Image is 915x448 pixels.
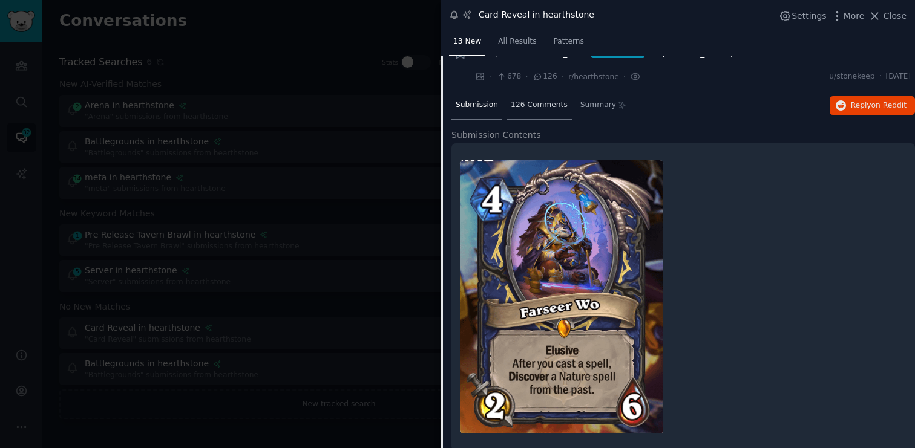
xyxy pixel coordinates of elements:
[562,70,564,83] span: ·
[533,71,557,82] span: 126
[591,48,644,58] span: Card Reveal
[829,71,874,82] span: u/stonekeep
[879,71,882,82] span: ·
[496,71,521,82] span: 678
[449,32,485,57] a: 13 New
[554,36,584,47] span: Patterns
[868,10,907,22] button: Close
[460,160,663,433] img: New Shaman Card Revealed - Farseer Wo
[623,70,626,83] span: ·
[580,100,616,111] span: Summary
[792,10,826,22] span: Settings
[830,96,915,115] button: Replyon Reddit
[871,101,907,109] span: on Reddit
[511,100,568,111] span: 126 Comments
[498,36,536,47] span: All Results
[453,36,481,47] span: 13 New
[568,73,619,81] span: r/hearthstone
[479,8,594,21] div: Card Reveal in hearthstone
[851,100,907,111] span: Reply
[884,10,907,22] span: Close
[525,70,528,83] span: ·
[456,100,498,111] span: Submission
[886,71,911,82] span: [DATE]
[490,70,492,83] span: ·
[779,10,826,22] button: Settings
[844,10,865,22] span: More
[451,129,541,141] span: Submission Contents
[831,10,865,22] button: More
[549,32,588,57] a: Patterns
[494,32,540,57] a: All Results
